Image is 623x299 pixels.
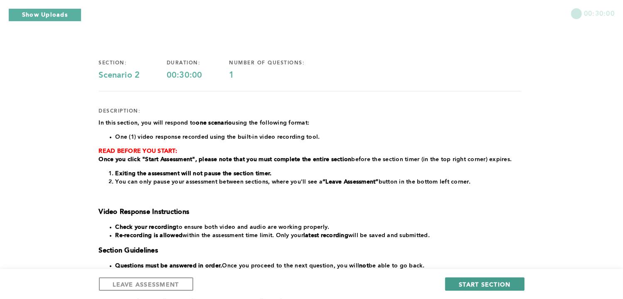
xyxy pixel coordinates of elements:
[229,60,332,66] div: number of questions:
[323,179,379,185] strong: “Leave Assessment”
[359,263,369,269] strong: not
[99,157,352,162] strong: Once you click "Start Assessment", please note that you must complete the entire section
[116,178,521,186] li: You can only pause your assessment between sections, where you'll see a button in the bottom left...
[99,71,167,81] div: Scenario 2
[116,263,222,269] strong: Questions must be answered in order.
[116,134,320,140] span: One (1) video response recorded using the built-in video recording tool.
[99,277,193,291] button: LEAVE ASSESSMENT
[8,8,81,22] button: Show Uploads
[99,148,177,154] strong: READ BEFORE YOU START:
[196,120,232,126] strong: one scenario
[99,108,141,115] div: description:
[232,120,310,126] span: using the following format:
[167,71,229,81] div: 00:30:00
[116,262,521,270] li: Once you proceed to the next question, you will be able to go back.
[229,71,332,81] div: 1
[99,155,521,164] p: before the section timer (in the top right corner) expires.
[99,120,196,126] span: In this section, you will respond to
[116,224,177,230] strong: Check your recording
[99,208,521,216] h3: Video Response Instructions
[99,247,521,255] h3: Section Guidelines
[584,8,615,18] span: 00:30:00
[116,223,521,231] li: to ensure both video and audio are working properly.
[116,231,521,240] li: within the assessment time limit. Only your will be saved and submitted.
[113,280,179,288] span: LEAVE ASSESSMENT
[99,60,167,66] div: section:
[303,233,348,238] strong: latest recording
[116,233,183,238] strong: Re-recording is allowed
[167,60,229,66] div: duration:
[459,280,510,288] span: START SECTION
[445,277,524,291] button: START SECTION
[116,171,272,176] strong: Exiting the assessment will not pause the section timer.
